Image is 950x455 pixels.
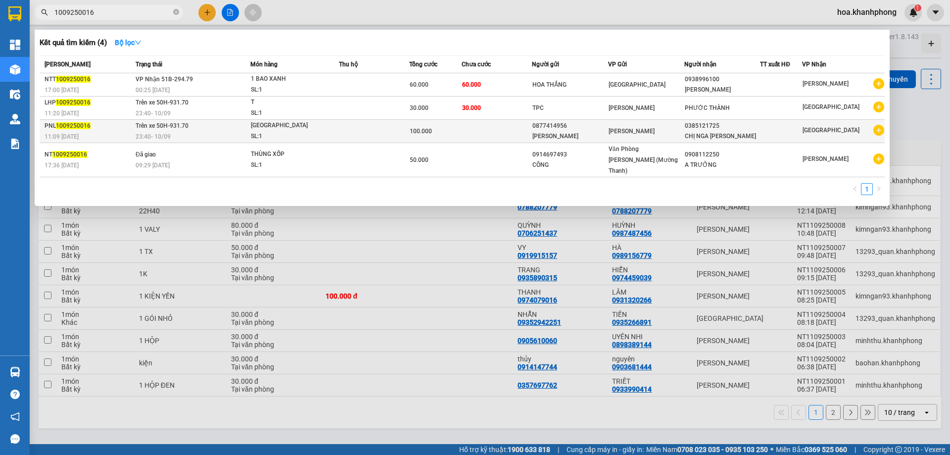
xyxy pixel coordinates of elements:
[251,97,325,108] div: T
[873,125,884,136] span: plus-circle
[861,183,873,195] li: 1
[410,156,428,163] span: 50.000
[10,40,20,50] img: dashboard-icon
[10,114,20,124] img: warehouse-icon
[135,39,142,46] span: down
[56,99,91,106] span: 1009250016
[873,183,885,195] li: Next Page
[684,61,716,68] span: Người nhận
[410,81,428,88] span: 60.000
[136,162,170,169] span: 09:29 [DATE]
[173,9,179,15] span: close-circle
[250,61,278,68] span: Món hàng
[849,183,861,195] li: Previous Page
[107,35,149,51] button: Bộ lọcdown
[136,61,162,68] span: Trạng thái
[136,151,156,158] span: Đã giao
[410,128,432,135] span: 100.000
[136,110,171,117] span: 23:40 - 10/09
[532,121,608,131] div: 0877414956
[685,131,760,142] div: CHỊ NGA [PERSON_NAME]
[136,87,170,94] span: 00:25 [DATE]
[45,98,133,108] div: LHP
[609,146,678,174] span: Văn Phòng [PERSON_NAME] (Mường Thanh)
[803,127,859,134] span: [GEOGRAPHIC_DATA]
[41,9,48,16] span: search
[10,390,20,399] span: question-circle
[251,74,325,85] div: 1 BAO XANH
[532,103,608,113] div: TPC
[609,104,655,111] span: [PERSON_NAME]
[873,101,884,112] span: plus-circle
[56,122,91,129] span: 1009250016
[685,121,760,131] div: 0385121725
[849,183,861,195] button: left
[685,160,760,170] div: A TRƯỞNG
[685,85,760,95] div: [PERSON_NAME]
[462,104,481,111] span: 30.000
[45,121,133,131] div: PNL
[803,80,849,87] span: [PERSON_NAME]
[115,39,142,47] strong: Bộ lọc
[608,61,627,68] span: VP Gửi
[462,81,481,88] span: 60.000
[173,8,179,17] span: close-circle
[760,61,790,68] span: TT xuất HĐ
[40,38,107,48] h3: Kết quả tìm kiếm ( 4 )
[10,139,20,149] img: solution-icon
[609,81,665,88] span: [GEOGRAPHIC_DATA]
[803,155,849,162] span: [PERSON_NAME]
[532,150,608,160] div: 0914697493
[532,80,608,90] div: HOA THẮNG
[45,61,91,68] span: [PERSON_NAME]
[54,7,171,18] input: Tìm tên, số ĐT hoặc mã đơn
[410,104,428,111] span: 30.000
[873,183,885,195] button: right
[802,61,826,68] span: VP Nhận
[136,133,171,140] span: 23:40 - 10/09
[45,162,79,169] span: 17:36 [DATE]
[10,434,20,444] span: message
[685,74,760,85] div: 0938996100
[251,160,325,171] div: SL: 1
[873,78,884,89] span: plus-circle
[532,160,608,170] div: CÔNG
[45,133,79,140] span: 11:09 [DATE]
[45,110,79,117] span: 11:20 [DATE]
[10,412,20,421] span: notification
[10,64,20,75] img: warehouse-icon
[876,186,882,192] span: right
[609,128,655,135] span: [PERSON_NAME]
[861,184,872,195] a: 1
[251,131,325,142] div: SL: 1
[251,85,325,96] div: SL: 1
[532,131,608,142] div: [PERSON_NAME]
[462,61,491,68] span: Chưa cước
[852,186,858,192] span: left
[339,61,358,68] span: Thu hộ
[873,153,884,164] span: plus-circle
[45,150,133,160] div: NT
[409,61,437,68] span: Tổng cước
[803,103,859,110] span: [GEOGRAPHIC_DATA]
[685,150,760,160] div: 0908112250
[251,149,325,160] div: THÙNG XỐP
[52,151,87,158] span: 1009250016
[251,120,325,131] div: [GEOGRAPHIC_DATA]
[251,108,325,119] div: SL: 1
[45,87,79,94] span: 17:00 [DATE]
[45,74,133,85] div: NTT
[136,99,189,106] span: Trên xe 50H-931.70
[136,76,193,83] span: VP Nhận 51B-294.79
[10,367,20,377] img: warehouse-icon
[56,76,91,83] span: 1009250016
[10,89,20,100] img: warehouse-icon
[136,122,189,129] span: Trên xe 50H-931.70
[532,61,559,68] span: Người gửi
[685,103,760,113] div: PHƯỚC THÀNH
[8,6,21,21] img: logo-vxr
